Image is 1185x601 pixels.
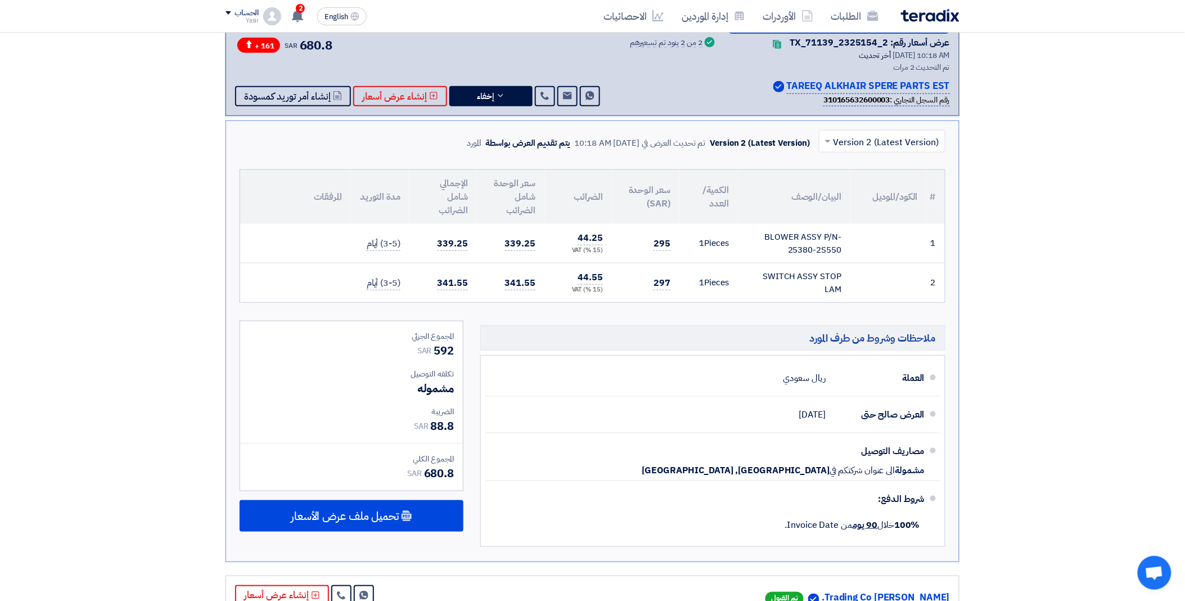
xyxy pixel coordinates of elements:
[894,518,920,532] strong: 100%
[467,137,481,150] div: المورد
[927,224,945,263] td: 1
[503,486,925,513] div: شروط الدفع:
[300,36,333,55] span: 680.8
[747,270,841,295] div: SWITCH ASSY STOP LAM
[477,170,544,224] th: سعر الوحدة شامل الضرائب
[438,237,468,251] span: 339.25
[249,330,454,342] div: المجموع الجزئي
[325,13,348,21] span: English
[244,92,331,101] span: إنشاء أمر توريد كمسودة
[351,170,409,224] th: مدة التوريد
[263,7,281,25] img: profile_test.png
[285,41,298,51] span: SAR
[859,50,891,61] span: أخر تحديث
[773,81,785,92] img: Verified Account
[747,231,841,256] div: BLOWER ASSY P/N-25380-2S550
[417,345,432,357] span: SAR
[544,170,612,224] th: الضرائب
[424,465,454,482] span: 680.8
[485,137,570,150] div: يتم تقديم العرض بواسطة
[578,271,603,285] span: 44.55
[679,170,738,224] th: الكمية/العدد
[505,237,535,251] span: 339.25
[835,365,925,392] div: العملة
[414,420,429,432] span: SAR
[237,38,280,53] span: + 161
[235,8,259,18] div: الحساب
[738,170,850,224] th: البيان/الوصف
[249,368,454,380] div: تكلفه التوصيل
[249,406,454,418] div: الضريبة
[785,518,920,532] span: خلال من Invoice Date.
[654,276,670,290] span: 297
[700,276,705,289] span: 1
[853,518,877,532] u: 90 يوم
[553,246,603,255] div: (15 %) VAT
[480,325,945,351] h5: ملاحظات وشروط من طرف المورد
[367,237,400,251] span: (3-5) أيام
[835,438,925,465] div: مصاريف التوصيل
[850,170,927,224] th: الكود/الموديل
[927,170,945,224] th: #
[822,3,887,29] a: الطلبات
[790,36,950,50] div: عرض أسعار رقم: TX_71139_2325154_2
[226,17,259,24] div: Yasir
[895,465,925,476] span: مشمولة
[1138,556,1172,590] a: Open chat
[477,92,494,101] span: إخفاء
[578,231,603,245] span: 44.25
[754,3,822,29] a: الأوردرات
[679,224,738,263] td: Pieces
[799,409,826,420] span: [DATE]
[679,263,738,303] td: Pieces
[296,4,305,13] span: 2
[417,380,454,397] span: مشموله
[642,465,830,476] span: [GEOGRAPHIC_DATA], [GEOGRAPHIC_DATA]
[830,465,895,476] span: الى عنوان شركتكم في
[553,285,603,295] div: (15 %) VAT
[449,86,533,106] button: إخفاء
[731,61,950,73] div: تم التحديث 2 مرات
[249,453,454,465] div: المجموع الكلي
[367,276,400,290] span: (3-5) أيام
[901,9,959,22] img: Teradix logo
[700,237,705,249] span: 1
[594,3,673,29] a: الاحصائيات
[835,401,925,428] div: العرض صالح حتى
[438,276,468,290] span: 341.55
[787,79,950,94] p: TAREEQ ALKHAIR SPERE PARTS EST
[823,94,950,106] div: رقم السجل التجاري :
[783,367,826,389] div: ريال سعودي
[612,170,679,224] th: سعر الوحدة (SAR)
[823,94,890,106] b: 310165632600003
[317,7,367,25] button: English
[630,39,702,48] div: 2 من 2 بنود تم تسعيرهم
[893,50,950,61] span: [DATE] 10:18 AM
[575,137,706,150] div: تم تحديث العرض في [DATE] 10:18 AM
[240,170,351,224] th: المرفقات
[654,237,670,251] span: 295
[431,418,454,434] span: 88.8
[407,468,422,479] span: SAR
[710,137,810,150] div: Version 2 (Latest Version)
[673,3,754,29] a: إدارة الموردين
[362,92,427,101] span: إنشاء عرض أسعار
[291,511,399,521] span: تحميل ملف عرض الأسعار
[434,342,454,359] span: 592
[409,170,477,224] th: الإجمالي شامل الضرائب
[353,86,447,106] button: إنشاء عرض أسعار
[235,86,351,106] button: إنشاء أمر توريد كمسودة
[927,263,945,303] td: 2
[505,276,535,290] span: 341.55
